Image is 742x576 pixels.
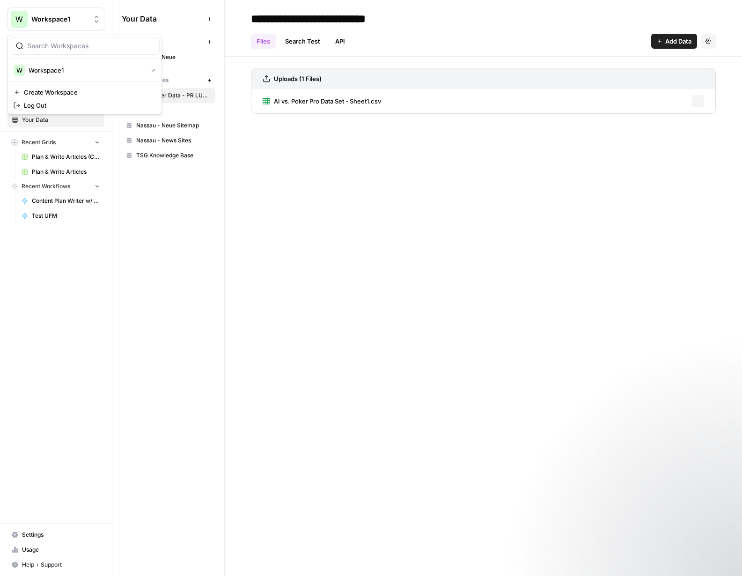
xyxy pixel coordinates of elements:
[136,151,211,160] span: TSG Knowledge Base
[7,542,104,557] a: Usage
[136,91,211,100] span: AI vs Poker Data - PR LUSPS
[17,208,104,223] a: Test UFM
[22,561,100,569] span: Help + Support
[32,197,100,205] span: Content Plan Writer w/ Visual Suggestions (KO)
[32,168,100,176] span: Plan & Write Articles
[7,7,104,31] button: Workspace: Workspace1
[22,116,100,124] span: Your Data
[7,35,162,114] div: Workspace: Workspace1
[29,66,144,75] span: Workspace1
[22,182,70,191] span: Recent Workflows
[7,135,104,149] button: Recent Grids
[22,546,100,554] span: Usage
[24,101,152,110] span: Log Out
[136,106,211,115] span: CRO
[7,557,104,572] button: Help + Support
[251,34,276,49] a: Files
[31,15,88,24] span: Workspace1
[22,531,100,539] span: Settings
[122,133,215,148] a: Nassau - News Sites
[330,34,351,49] a: API
[7,527,104,542] a: Settings
[10,99,160,112] a: Log Out
[17,149,104,164] a: Plan & Write Articles (Copy)
[17,193,104,208] a: Content Plan Writer w/ Visual Suggestions (KO)
[136,53,211,61] span: Nassau - Neue
[122,103,215,118] a: CRO
[122,118,215,133] a: Nassau - Neue Sitemap
[7,112,104,127] a: Your Data
[279,34,326,49] a: Search Test
[122,88,215,103] a: AI vs Poker Data - PR LUSPS
[263,89,381,113] a: AI vs. Poker Pro Data Set - Sheet1.csv
[10,86,160,99] a: Create Workspace
[15,14,23,25] span: W
[122,148,215,163] a: TSG Knowledge Base
[16,66,22,75] span: W
[122,13,204,24] span: Your Data
[122,50,215,65] a: Nassau - Neue
[665,37,691,46] span: Add Data
[24,88,152,97] span: Create Workspace
[7,179,104,193] button: Recent Workflows
[136,121,211,130] span: Nassau - Neue Sitemap
[27,41,154,51] input: Search Workspaces
[263,68,322,89] a: Uploads (1 Files)
[22,138,56,147] span: Recent Grids
[32,153,100,161] span: Plan & Write Articles (Copy)
[274,96,381,106] span: AI vs. Poker Pro Data Set - Sheet1.csv
[32,212,100,220] span: Test UFM
[136,136,211,145] span: Nassau - News Sites
[17,164,104,179] a: Plan & Write Articles
[274,74,322,83] h3: Uploads (1 Files)
[651,34,697,49] button: Add Data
